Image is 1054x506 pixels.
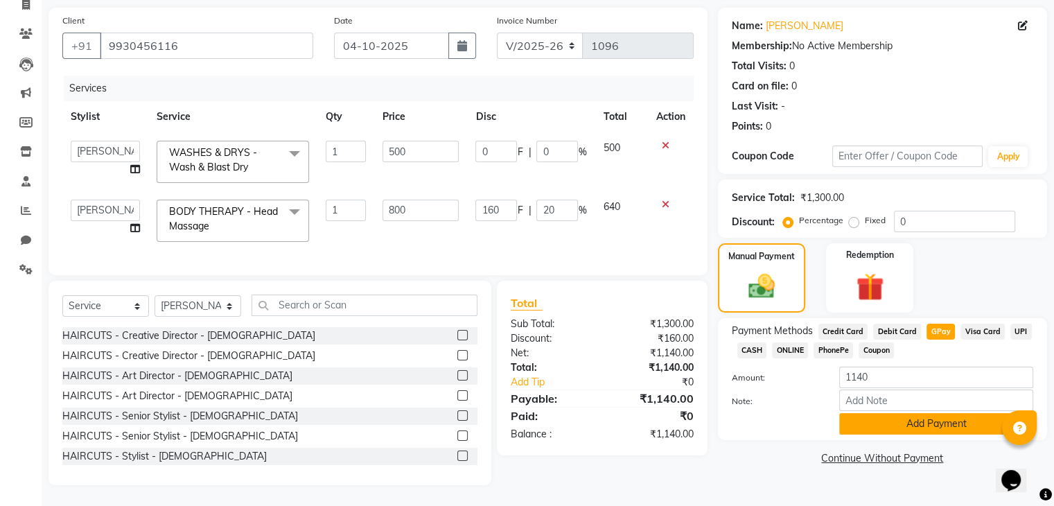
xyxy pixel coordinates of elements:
[248,161,254,173] a: x
[732,119,763,134] div: Points:
[62,389,292,403] div: HAIRCUTS - Art Director - [DEMOGRAPHIC_DATA]
[988,146,1028,167] button: Apply
[62,449,267,464] div: HAIRCUTS - Stylist - [DEMOGRAPHIC_DATA]
[209,220,216,232] a: x
[602,346,704,360] div: ₹1,140.00
[62,101,148,132] th: Stylist
[500,331,602,346] div: Discount:
[517,203,522,218] span: F
[500,427,602,442] div: Balance :
[500,408,602,424] div: Paid:
[317,101,374,132] th: Qty
[169,205,278,232] span: BODY THERAPY - Head Massage
[497,15,557,27] label: Invoice Number
[800,191,844,205] div: ₹1,300.00
[732,79,789,94] div: Card on file:
[528,145,531,159] span: |
[578,145,586,159] span: %
[732,149,832,164] div: Coupon Code
[859,342,894,358] span: Coupon
[839,367,1033,388] input: Amount
[789,59,795,73] div: 0
[602,408,704,424] div: ₹0
[721,395,829,408] label: Note:
[500,360,602,375] div: Total:
[62,349,315,363] div: HAIRCUTS - Creative Director - [DEMOGRAPHIC_DATA]
[799,214,843,227] label: Percentage
[62,15,85,27] label: Client
[766,119,771,134] div: 0
[62,329,315,343] div: HAIRCUTS - Creative Director - [DEMOGRAPHIC_DATA]
[781,99,785,114] div: -
[818,324,868,340] span: Credit Card
[847,270,893,304] img: _gift.svg
[732,191,795,205] div: Service Total:
[814,342,853,358] span: PhonePe
[374,101,467,132] th: Price
[732,39,1033,53] div: No Active Membership
[528,203,531,218] span: |
[148,101,317,132] th: Service
[517,145,522,159] span: F
[602,390,704,407] div: ₹1,140.00
[602,317,704,331] div: ₹1,300.00
[500,390,602,407] div: Payable:
[732,39,792,53] div: Membership:
[721,451,1044,466] a: Continue Without Payment
[846,249,894,261] label: Redemption
[603,141,620,154] span: 500
[62,409,298,424] div: HAIRCUTS - Senior Stylist - [DEMOGRAPHIC_DATA]
[766,19,843,33] a: [PERSON_NAME]
[732,59,787,73] div: Total Visits:
[500,375,619,390] a: Add Tip
[960,324,1005,340] span: Visa Card
[100,33,313,59] input: Search by Name/Mobile/Email/Code
[721,372,829,384] label: Amount:
[500,346,602,360] div: Net:
[511,296,543,311] span: Total
[873,324,921,340] span: Debit Card
[334,15,353,27] label: Date
[595,101,647,132] th: Total
[603,200,620,213] span: 640
[64,76,704,101] div: Services
[996,451,1040,492] iframe: chat widget
[832,146,983,167] input: Enter Offer / Coupon Code
[1010,324,1032,340] span: UPI
[62,369,292,383] div: HAIRCUTS - Art Director - [DEMOGRAPHIC_DATA]
[791,79,797,94] div: 0
[865,214,886,227] label: Fixed
[772,342,808,358] span: ONLINE
[839,390,1033,411] input: Add Note
[648,101,694,132] th: Action
[169,146,257,173] span: WASHES & DRYS - Wash & Blast Dry
[732,324,813,338] span: Payment Methods
[62,33,101,59] button: +91
[62,429,298,444] div: HAIRCUTS - Senior Stylist - [DEMOGRAPHIC_DATA]
[740,271,783,302] img: _cash.svg
[732,99,778,114] div: Last Visit:
[602,360,704,375] div: ₹1,140.00
[732,215,775,229] div: Discount:
[602,331,704,346] div: ₹160.00
[728,250,795,263] label: Manual Payment
[500,317,602,331] div: Sub Total:
[839,413,1033,435] button: Add Payment
[737,342,767,358] span: CASH
[252,295,477,316] input: Search or Scan
[619,375,703,390] div: ₹0
[467,101,595,132] th: Disc
[578,203,586,218] span: %
[926,324,955,340] span: GPay
[732,19,763,33] div: Name:
[602,427,704,442] div: ₹1,140.00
